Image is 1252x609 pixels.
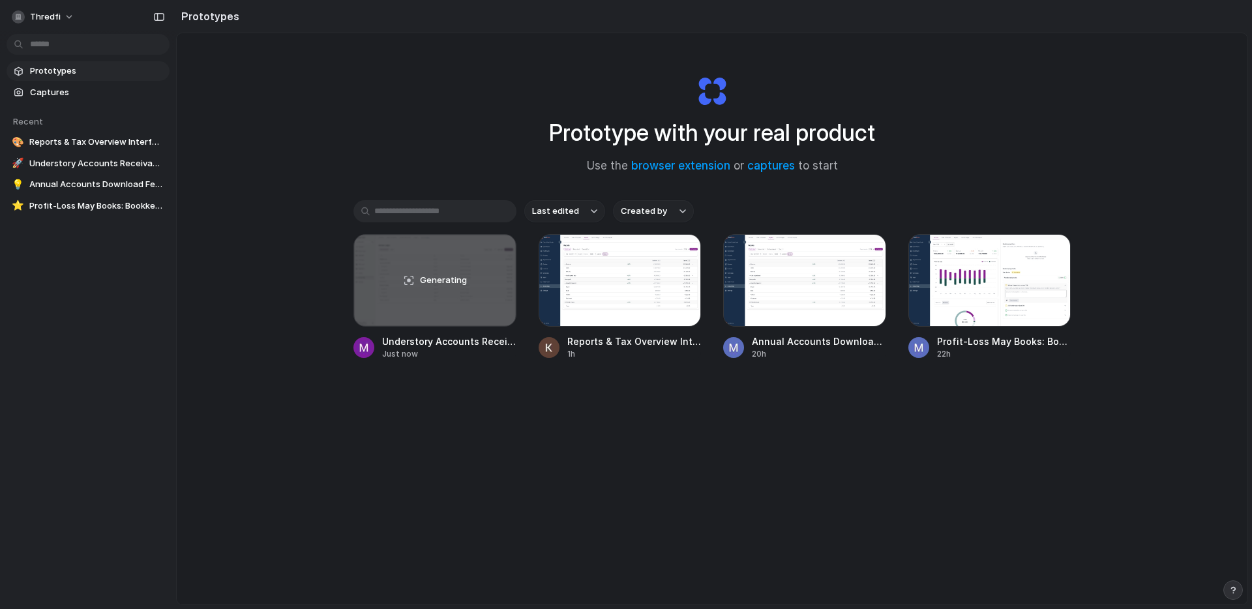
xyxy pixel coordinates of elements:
span: Understory Accounts Receivables [382,334,516,348]
div: 1h [567,348,702,360]
div: Just now [382,348,516,360]
span: Generating [420,274,467,287]
button: Created by [613,200,694,222]
h1: Prototype with your real product [549,115,875,150]
a: Profit-Loss May Books: Bookkeeping Docs & TasksProfit-Loss May Books: Bookkeeping Docs & Tasks22h [908,234,1071,360]
a: 🎨Reports & Tax Overview Interface [7,132,170,152]
a: ⭐Profit-Loss May Books: Bookkeeping Docs & Tasks [7,196,170,216]
span: Reports & Tax Overview Interface [29,136,164,149]
span: Last edited [532,205,579,218]
span: Reports & Tax Overview Interface [567,334,702,348]
a: Captures [7,83,170,102]
span: Profit-Loss May Books: Bookkeeping Docs & Tasks [937,334,1071,348]
a: captures [747,159,795,172]
h2: Prototypes [176,8,239,24]
button: Last edited [524,200,605,222]
span: Recent [13,116,43,126]
span: Understory Accounts Receivables [29,157,164,170]
div: 22h [937,348,1071,360]
a: Reports & Tax Overview InterfaceReports & Tax Overview Interface1h [539,234,702,360]
div: ⭐ [12,200,24,213]
span: Annual Accounts Download Feature [752,334,886,348]
button: thredfi [7,7,81,27]
a: 🚀Understory Accounts Receivables [7,154,170,173]
span: thredfi [30,10,61,23]
a: Prototypes [7,61,170,81]
span: Created by [621,205,667,218]
a: Understory Accounts ReceivablesGeneratingUnderstory Accounts ReceivablesJust now [353,234,516,360]
div: 🚀 [12,157,24,170]
div: 💡 [12,178,24,191]
span: Prototypes [30,65,164,78]
span: Profit-Loss May Books: Bookkeeping Docs & Tasks [29,200,164,213]
div: 20h [752,348,886,360]
a: 💡Annual Accounts Download Feature [7,175,170,194]
a: Annual Accounts Download FeatureAnnual Accounts Download Feature20h [723,234,886,360]
span: Annual Accounts Download Feature [29,178,164,191]
span: Captures [30,86,164,99]
span: Use the or to start [587,158,838,175]
div: 🎨 [12,136,24,149]
a: browser extension [631,159,730,172]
